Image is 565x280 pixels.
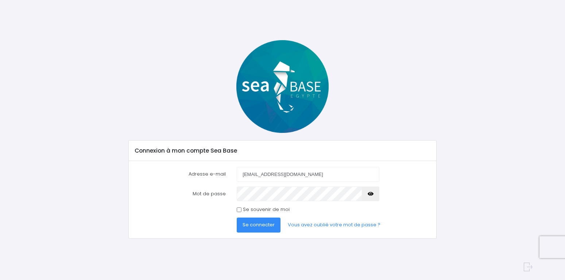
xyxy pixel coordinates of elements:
[237,218,280,232] button: Se connecter
[243,221,275,228] span: Se connecter
[243,206,290,213] label: Se souvenir de moi
[282,218,386,232] a: Vous avez oublié votre mot de passe ?
[129,187,231,201] label: Mot de passe
[129,141,436,161] div: Connexion à mon compte Sea Base
[129,167,231,181] label: Adresse e-mail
